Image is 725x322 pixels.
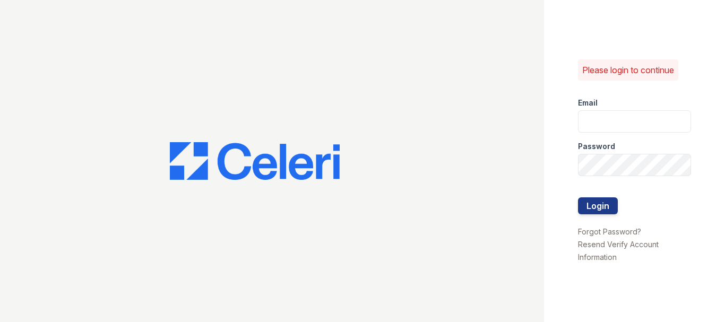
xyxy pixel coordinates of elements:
a: Forgot Password? [578,227,641,236]
label: Password [578,141,615,152]
p: Please login to continue [582,64,674,76]
a: Resend Verify Account Information [578,240,659,262]
button: Login [578,197,618,214]
img: CE_Logo_Blue-a8612792a0a2168367f1c8372b55b34899dd931a85d93a1a3d3e32e68fde9ad4.png [170,142,340,180]
label: Email [578,98,598,108]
